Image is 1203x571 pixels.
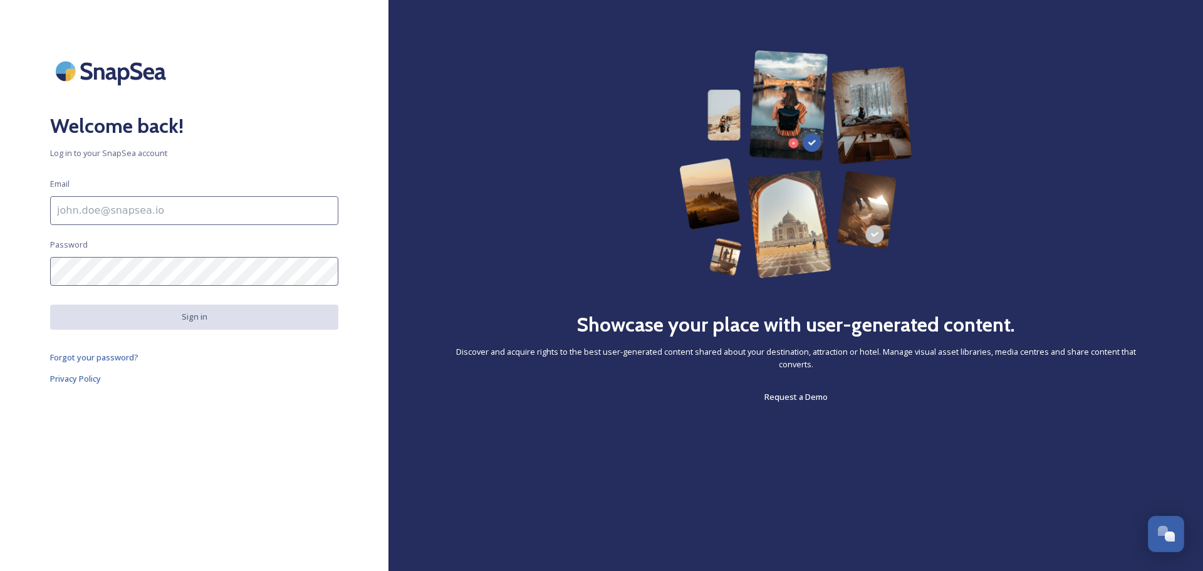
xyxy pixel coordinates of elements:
[50,50,175,92] img: SnapSea Logo
[576,310,1015,340] h2: Showcase your place with user-generated content.
[1148,516,1184,552] button: Open Chat
[50,350,338,365] a: Forgot your password?
[50,147,338,159] span: Log in to your SnapSea account
[439,346,1153,370] span: Discover and acquire rights to the best user-generated content shared about your destination, att...
[50,305,338,329] button: Sign in
[50,373,101,384] span: Privacy Policy
[764,391,828,402] span: Request a Demo
[50,111,338,141] h2: Welcome back!
[679,50,912,278] img: 63b42ca75bacad526042e722_Group%20154-p-800.png
[764,389,828,404] a: Request a Demo
[50,239,88,251] span: Password
[50,352,138,363] span: Forgot your password?
[50,178,70,190] span: Email
[50,196,338,225] input: john.doe@snapsea.io
[50,371,338,386] a: Privacy Policy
